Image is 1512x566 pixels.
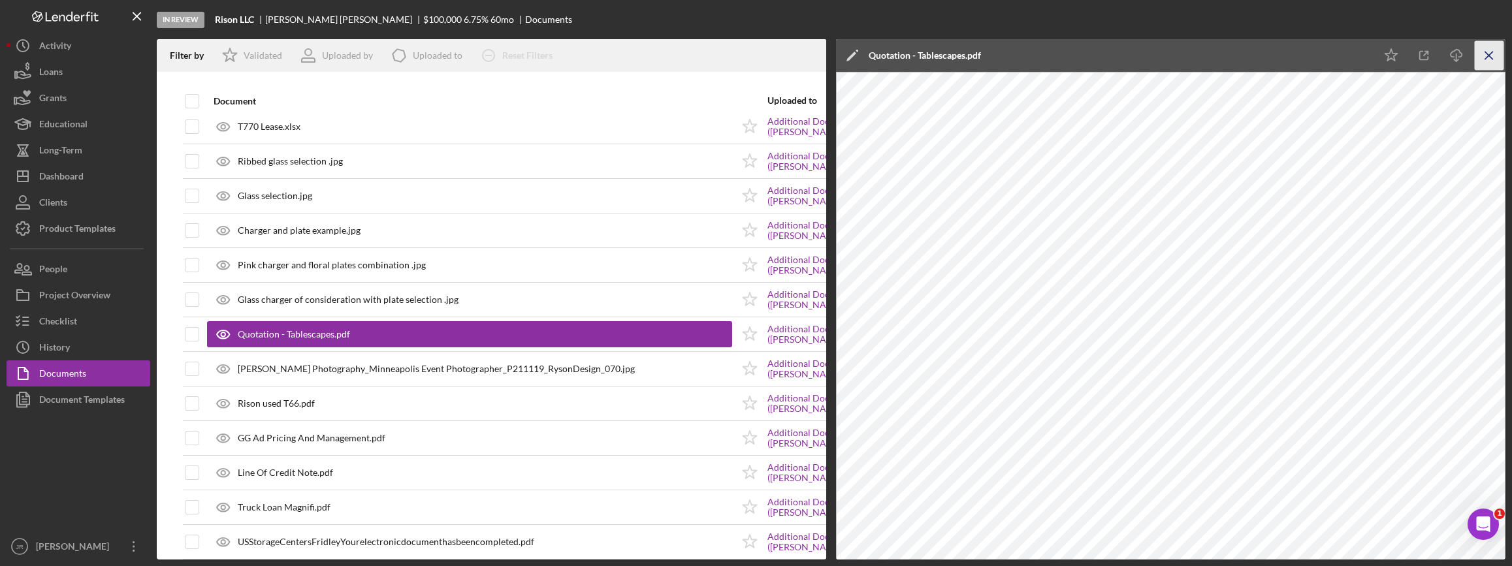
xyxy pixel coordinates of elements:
div: Charger and plate example.jpg [238,225,361,236]
div: Reset Filters [502,42,553,69]
a: Additional Documents ([PERSON_NAME]) [767,324,931,345]
button: Documents [7,360,150,386]
a: Additional Documents ([PERSON_NAME]) [767,255,931,275]
a: Additional Documents ([PERSON_NAME]) [767,220,931,241]
button: Long-Term [7,137,150,163]
button: Activity [7,33,150,59]
text: JR [16,543,24,550]
div: History [39,334,70,364]
button: Loans [7,59,150,85]
div: Document [214,96,732,106]
div: [PERSON_NAME] [33,533,118,563]
button: Checklist [7,308,150,334]
button: Project Overview [7,282,150,308]
div: [PERSON_NAME] Photography_Minneapolis Event Photographer_P211119_RysonDesign_070.jpg [238,364,635,374]
div: Uploaded to [413,50,462,61]
div: Loans [39,59,63,88]
button: Dashboard [7,163,150,189]
a: Additional Documents ([PERSON_NAME]) [767,151,931,172]
div: Line Of Credit Note.pdf [238,467,333,478]
div: Educational [39,111,88,140]
button: Clients [7,189,150,215]
a: Additional Documents ([PERSON_NAME]) [767,497,931,518]
div: Glass charger of consideration with plate selection .jpg [238,294,458,305]
a: Additional Documents ([PERSON_NAME]) [767,531,931,552]
div: Dashboard [39,163,84,193]
div: Activity [39,33,71,62]
div: Validated [244,50,282,61]
a: Additional Documents ([PERSON_NAME]) [767,393,931,414]
a: Additional Documents ([PERSON_NAME]) [767,116,931,137]
button: Educational [7,111,150,137]
div: Quotation - Tablescapes.pdf [238,329,350,339]
button: People [7,256,150,282]
div: Pink charger and floral plates combination .jpg [238,260,426,270]
a: Additional Documents ([PERSON_NAME]) [767,185,931,206]
div: Long-Term [39,137,82,166]
div: [PERSON_NAME] [PERSON_NAME] [265,14,423,25]
div: 6.75 % [464,14,489,25]
div: Grants [39,85,67,114]
button: JR[PERSON_NAME] [7,533,150,559]
div: People [39,256,67,285]
div: Truck Loan Magnifi.pdf [238,502,330,512]
div: Product Templates [39,215,116,245]
div: T770 Lease.xlsx [238,121,300,132]
div: Glass selection.jpg [238,191,312,201]
button: History [7,334,150,360]
span: 1 [1494,509,1505,519]
div: Rison used T66.pdf [238,398,315,409]
div: Document Templates [39,386,125,416]
button: Product Templates [7,215,150,242]
div: Checklist [39,308,77,338]
div: USStorageCentersFridleyYourelectronicdocumenthasbeencompleted.pdf [238,537,534,547]
div: 60 mo [491,14,514,25]
div: Filter by [170,50,214,61]
div: GG Ad Pricing And Management.pdf [238,433,385,443]
button: Document Templates [7,386,150,413]
div: Quotation - Tablescapes.pdf [869,50,981,61]
a: Additional Documents ([PERSON_NAME]) [767,289,931,310]
div: Uploaded by [322,50,373,61]
iframe: Intercom live chat [1468,509,1499,540]
div: $100,000 [423,14,462,25]
div: Project Overview [39,282,110,311]
a: Additional Documents ([PERSON_NAME]) [767,358,931,379]
div: In Review [157,12,204,28]
div: Ribbed glass selection .jpg [238,156,343,166]
div: Documents [525,14,572,25]
button: Grants [7,85,150,111]
button: Reset Filters [472,42,566,69]
a: Additional Documents ([PERSON_NAME]) [767,462,931,483]
a: Additional Documents ([PERSON_NAME]) [767,428,931,448]
b: Rison LLC [215,14,254,25]
div: Clients [39,189,67,219]
div: Uploaded to [767,95,849,106]
div: Documents [39,360,86,390]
